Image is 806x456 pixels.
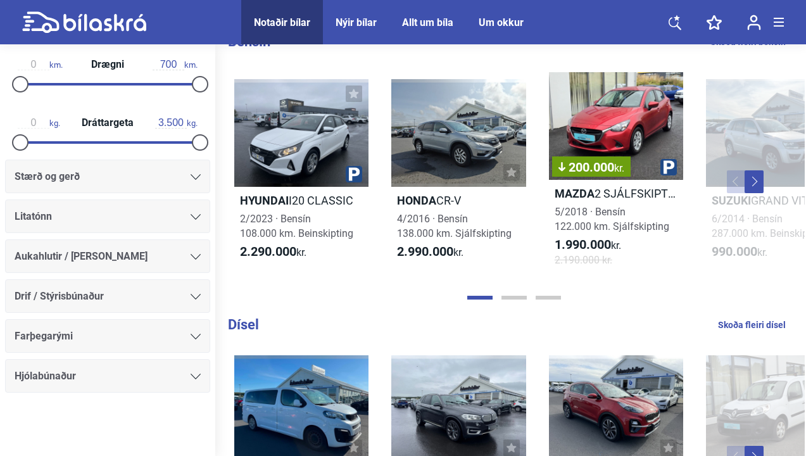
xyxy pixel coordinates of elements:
[397,194,436,207] b: Honda
[79,118,137,128] span: Dráttargeta
[88,60,127,70] span: Drægni
[614,162,624,174] span: kr.
[712,194,751,207] b: Suzuki
[501,296,527,300] button: Page 2
[15,248,148,265] span: Aukahlutir / [PERSON_NAME]
[747,15,761,30] img: user-login.svg
[479,16,524,28] a: Um okkur
[549,72,683,279] a: 200.000kr.Mazda2 SJÁLFSKIPTUR5/2018 · Bensín122.000 km. Sjálfskipting1.990.000kr.2.190.000 kr.
[254,16,310,28] a: Notaðir bílar
[15,288,104,305] span: Drif / Stýrisbúnaður
[555,187,595,200] b: Mazda
[536,296,561,300] button: Page 3
[153,59,198,70] span: km.
[555,253,612,267] span: 2.190.000 kr.
[15,367,76,385] span: Hjólabúnaður
[18,117,60,129] span: kg.
[391,193,526,208] h2: CR-V
[391,72,526,279] a: HondaCR-V4/2016 · Bensín138.000 km. Sjálfskipting2.990.000kr.
[234,193,368,208] h2: I20 CLASSIC
[555,237,611,252] b: 1.990.000
[15,168,80,186] span: Stærð og gerð
[228,317,259,332] b: Dísel
[727,170,746,193] button: Previous
[555,206,669,232] span: 5/2018 · Bensín 122.000 km. Sjálfskipting
[240,194,289,207] b: Hyundai
[712,244,757,259] b: 990.000
[234,72,368,279] a: HyundaiI20 CLASSIC2/2023 · Bensín108.000 km. Beinskipting2.290.000kr.
[18,59,63,70] span: km.
[549,186,683,201] h2: 2 SJÁLFSKIPTUR
[558,161,624,174] span: 200.000
[155,117,198,129] span: kg.
[712,244,767,260] span: kr.
[240,244,296,259] b: 2.290.000
[397,213,512,239] span: 4/2016 · Bensín 138.000 km. Sjálfskipting
[745,170,764,193] button: Next
[15,208,52,225] span: Litatónn
[397,244,453,259] b: 2.990.000
[397,244,463,260] span: kr.
[228,34,270,49] b: Bensín
[718,317,786,333] a: Skoða fleiri dísel
[336,16,377,28] a: Nýir bílar
[15,327,73,345] span: Farþegarými
[240,213,353,239] span: 2/2023 · Bensín 108.000 km. Beinskipting
[402,16,453,28] a: Allt um bíla
[555,237,621,253] span: kr.
[240,244,306,260] span: kr.
[467,296,493,300] button: Page 1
